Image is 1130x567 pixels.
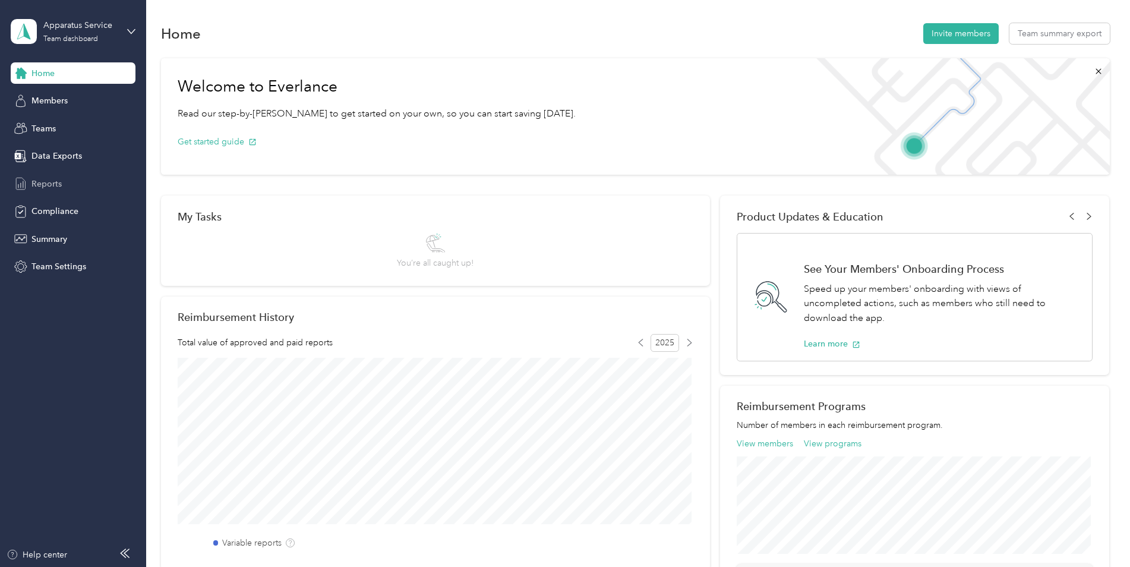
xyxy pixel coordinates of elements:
[43,36,98,43] div: Team dashboard
[31,67,55,80] span: Home
[923,23,999,44] button: Invite members
[31,260,86,273] span: Team Settings
[31,94,68,107] span: Members
[804,282,1080,326] p: Speed up your members' onboarding with views of uncompleted actions, such as members who still ne...
[804,338,860,350] button: Learn more
[737,210,883,223] span: Product Updates & Education
[31,205,78,218] span: Compliance
[1009,23,1110,44] button: Team summary export
[161,27,201,40] h1: Home
[222,537,282,549] label: Variable reports
[737,437,793,450] button: View members
[31,233,67,245] span: Summary
[397,257,474,269] span: You’re all caught up!
[737,419,1093,431] p: Number of members in each reimbursement program.
[178,136,257,148] button: Get started guide
[178,311,294,323] h2: Reimbursement History
[7,549,67,561] button: Help center
[737,400,1093,412] h2: Reimbursement Programs
[804,263,1080,275] h1: See Your Members' Onboarding Process
[31,178,62,190] span: Reports
[43,19,118,31] div: Apparatus Service
[31,122,56,135] span: Teams
[651,334,679,352] span: 2025
[178,77,576,96] h1: Welcome to Everlance
[31,150,82,162] span: Data Exports
[178,106,576,121] p: Read our step-by-[PERSON_NAME] to get started on your own, so you can start saving [DATE].
[804,437,861,450] button: View programs
[178,336,333,349] span: Total value of approved and paid reports
[804,58,1109,175] img: Welcome to everlance
[178,210,693,223] div: My Tasks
